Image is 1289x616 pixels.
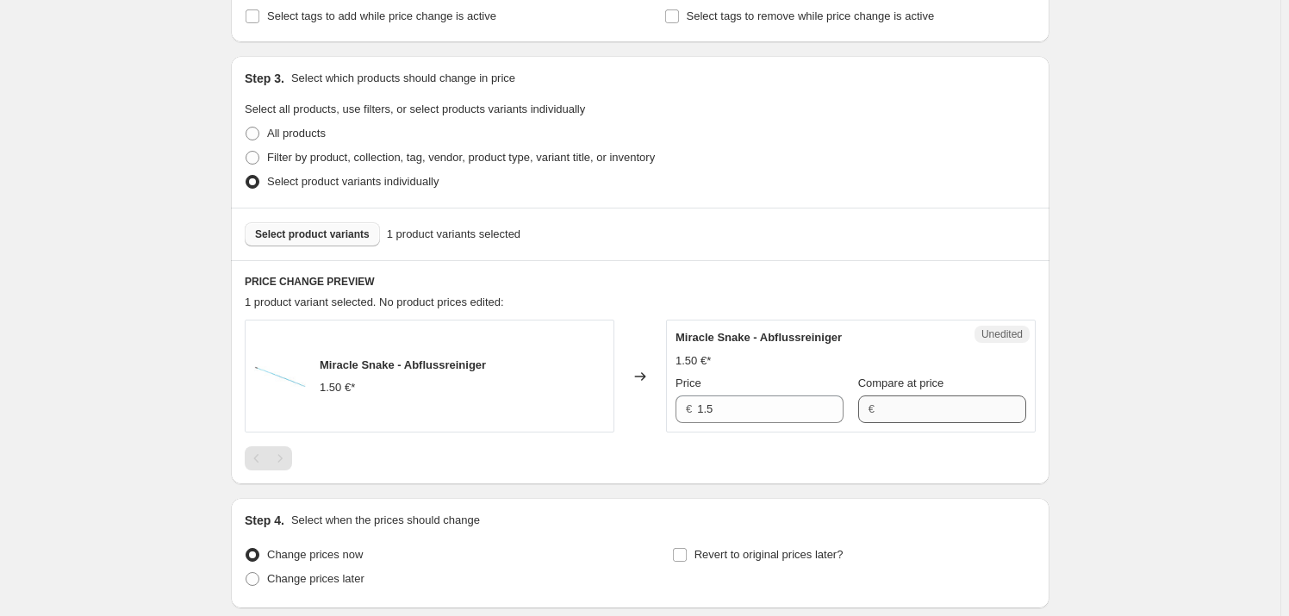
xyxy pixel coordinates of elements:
span: Select product variants individually [267,175,439,188]
span: Select tags to remove while price change is active [687,9,935,22]
span: Select all products, use filters, or select products variants individually [245,103,585,115]
img: Miracle-Snake_80x.jpg [254,351,306,402]
div: 1.50 €* [320,379,355,396]
button: Select product variants [245,222,380,246]
span: Revert to original prices later? [694,548,844,561]
span: € [869,402,875,415]
span: Compare at price [858,376,944,389]
h6: PRICE CHANGE PREVIEW [245,275,1036,289]
h2: Step 3. [245,70,284,87]
span: € [686,402,692,415]
span: Select product variants [255,227,370,241]
span: Filter by product, collection, tag, vendor, product type, variant title, or inventory [267,151,655,164]
nav: Pagination [245,446,292,470]
span: 1 product variant selected. No product prices edited: [245,296,504,308]
p: Select which products should change in price [291,70,515,87]
span: Select tags to add while price change is active [267,9,496,22]
span: 1 product variants selected [387,226,520,243]
span: Change prices now [267,548,363,561]
span: Unedited [981,327,1023,341]
span: Price [676,376,701,389]
span: Miracle Snake - Abflussreiniger [676,331,842,344]
h2: Step 4. [245,512,284,529]
span: Miracle Snake - Abflussreiniger [320,358,486,371]
span: All products [267,127,326,140]
span: Change prices later [267,572,364,585]
p: Select when the prices should change [291,512,480,529]
div: 1.50 €* [676,352,711,370]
